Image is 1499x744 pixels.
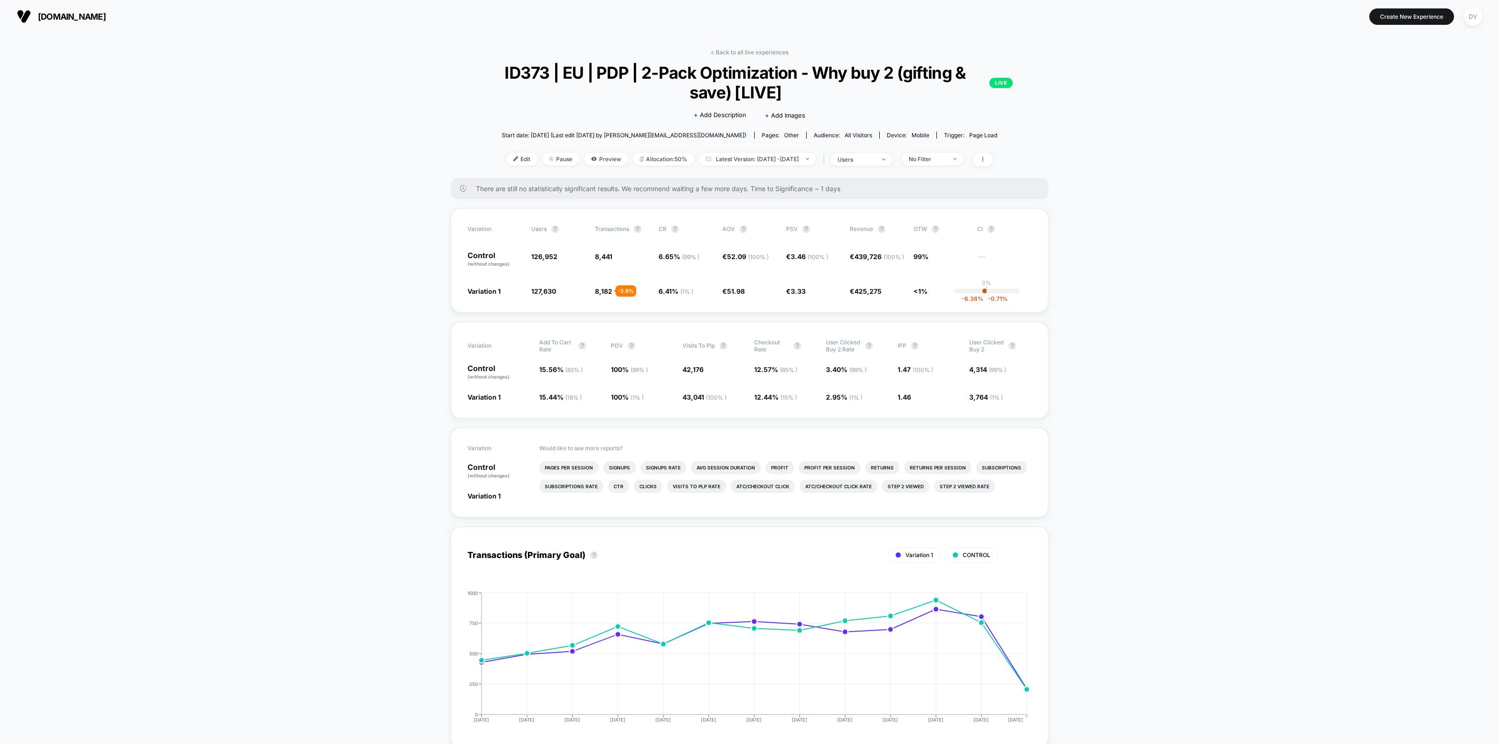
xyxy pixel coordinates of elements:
[826,393,862,401] span: 2.95 %
[579,342,586,350] button: ?
[784,132,799,139] span: other
[722,225,735,232] span: AOV
[962,295,983,302] span: -6.38 %
[882,480,929,493] li: Step 2 Viewed
[659,287,693,295] span: 6.41 %
[38,12,106,22] span: [DOMAIN_NAME]
[683,393,727,401] span: 43,041
[539,461,599,474] li: Pages Per Session
[850,225,873,232] span: Revenue
[468,252,522,268] p: Control
[990,394,1003,401] span: ( 1 % )
[513,156,518,161] img: edit
[1009,342,1016,350] button: ?
[792,717,808,722] tspan: [DATE]
[1008,717,1023,722] tspan: [DATE]
[878,225,885,233] button: ?
[633,153,694,165] span: Allocation: 50%
[468,261,510,267] span: (without changes)
[731,480,795,493] li: Atc/checkout Click
[539,445,1031,452] p: Would like to see more reports?
[531,253,557,260] span: 126,952
[913,366,933,373] span: ( 100 % )
[628,342,635,350] button: ?
[634,225,641,233] button: ?
[814,132,872,139] div: Audience:
[865,461,899,474] li: Returns
[595,287,612,295] span: 8,182
[799,461,861,474] li: Profit Per Session
[469,681,478,686] tspan: 250
[913,287,928,295] span: <1%
[506,153,537,165] span: Edit
[898,342,906,349] span: IPP
[845,132,872,139] span: All Visitors
[667,480,726,493] li: Visits To Plp Rate
[780,366,797,373] span: ( 85 % )
[780,394,797,401] span: ( 15 % )
[711,49,788,56] a: < Back to all live experiences
[748,253,769,260] span: ( 100 % )
[531,287,556,295] span: 127,630
[502,132,746,139] span: Start date: [DATE] (Last edit [DATE] by [PERSON_NAME][EMAIL_ADDRESS][DOMAIN_NAME])
[699,153,816,165] span: Latest Version: [DATE] - [DATE]
[762,132,799,139] div: Pages:
[974,717,989,722] tspan: [DATE]
[1369,8,1454,25] button: Create New Experience
[883,717,898,722] tspan: [DATE]
[14,9,109,24] button: [DOMAIN_NAME]
[849,394,862,401] span: ( 1 % )
[468,463,530,479] p: Control
[989,366,1006,373] span: ( 99 % )
[565,394,582,401] span: ( 18 % )
[469,650,478,656] tspan: 500
[468,339,519,353] span: Variation
[808,253,828,260] span: ( 100 % )
[977,254,1031,268] span: ---
[740,225,747,233] button: ?
[610,717,626,722] tspan: [DATE]
[786,225,798,232] span: PSV
[791,287,806,295] span: 3.33
[542,153,579,165] span: Pause
[802,225,810,233] button: ?
[469,620,478,625] tspan: 750
[468,287,501,295] span: Variation 1
[898,393,911,401] span: 1.46
[694,111,746,120] span: + Add Description
[912,132,929,139] span: mobile
[475,711,478,717] tspan: 0
[640,461,686,474] li: Signups Rate
[963,551,990,558] span: CONTROL
[794,342,801,350] button: ?
[549,156,554,161] img: end
[791,253,828,260] span: 3.46
[691,461,761,474] li: Avg Session Duration
[932,225,939,233] button: ?
[468,473,510,478] span: (without changes)
[854,287,882,295] span: 425,275
[468,365,530,380] p: Control
[969,393,1003,401] span: 3,764
[883,253,904,260] span: ( 100 % )
[806,158,809,160] img: end
[754,365,797,373] span: 12.57 %
[800,480,877,493] li: Atc/checkout Click Rate
[765,461,794,474] li: Profit
[850,287,882,295] span: €
[909,156,946,163] div: No Filter
[595,253,612,260] span: 8,441
[458,590,1022,731] div: TRANSACTIONS
[826,365,867,373] span: 3.40 %
[898,365,933,373] span: 1.47
[706,156,711,161] img: calendar
[821,153,831,166] span: |
[977,225,1029,233] span: CI
[826,339,861,353] span: User clicked Buy 2 rate
[987,225,995,233] button: ?
[519,717,535,722] tspan: [DATE]
[631,366,648,373] span: ( 99 % )
[850,253,904,260] span: €
[531,225,547,232] span: users
[659,225,667,232] span: CR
